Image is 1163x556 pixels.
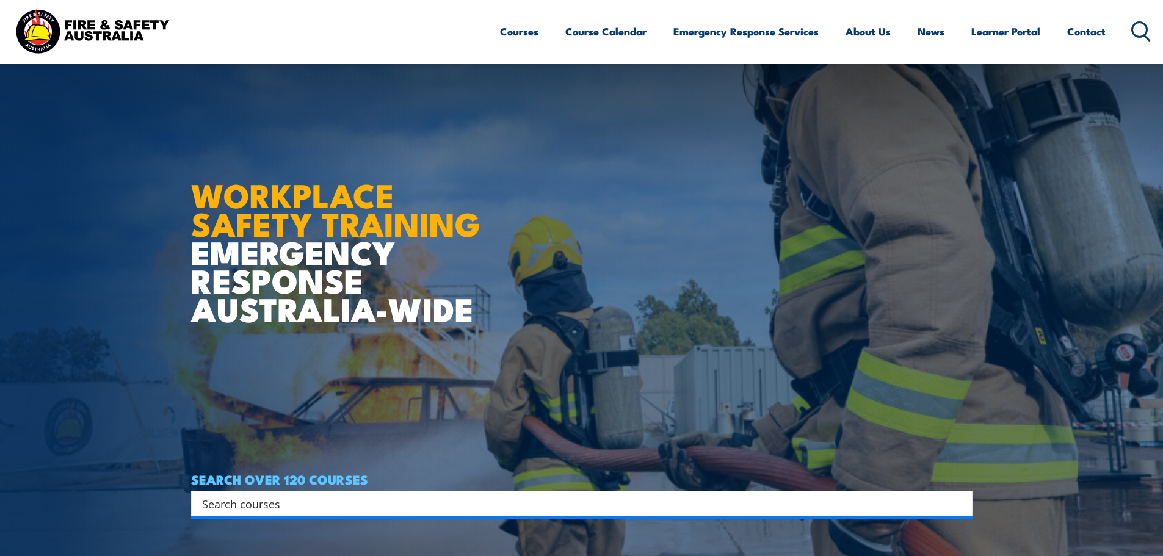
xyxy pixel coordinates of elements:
strong: WORKPLACE SAFETY TRAINING [191,168,480,248]
a: Course Calendar [565,15,647,48]
button: Search magnifier button [951,495,968,512]
a: News [918,15,944,48]
form: Search form [205,495,948,512]
a: Courses [500,15,538,48]
input: Search input [202,494,946,513]
a: Learner Portal [971,15,1040,48]
h1: EMERGENCY RESPONSE AUSTRALIA-WIDE [191,150,490,323]
a: About Us [846,15,891,48]
a: Emergency Response Services [673,15,819,48]
a: Contact [1067,15,1106,48]
h4: SEARCH OVER 120 COURSES [191,472,973,486]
